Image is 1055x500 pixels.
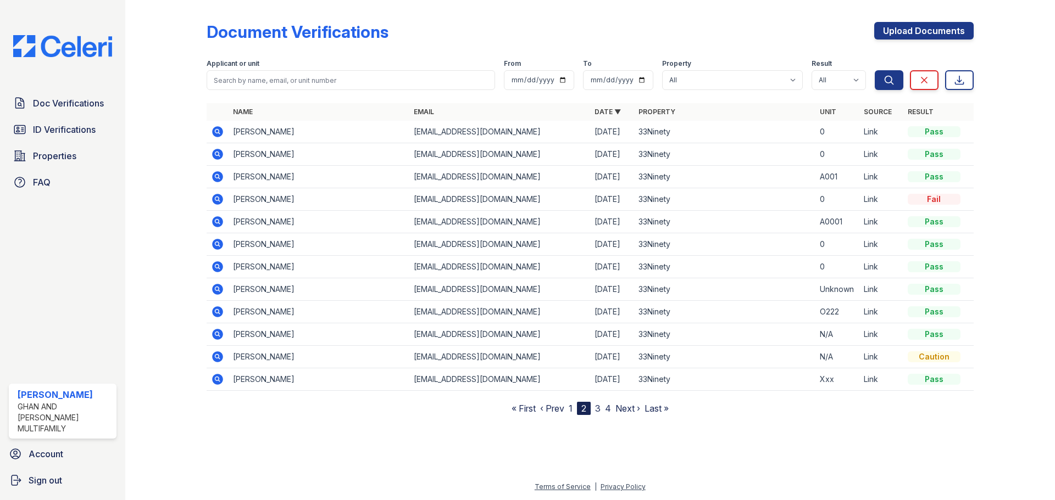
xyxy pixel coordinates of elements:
[908,149,960,160] div: Pass
[634,233,815,256] td: 33Ninety
[634,256,815,278] td: 33Ninety
[590,278,634,301] td: [DATE]
[207,59,259,68] label: Applicant or unit
[590,346,634,368] td: [DATE]
[569,403,573,414] a: 1
[229,256,409,278] td: [PERSON_NAME]
[33,97,104,110] span: Doc Verifications
[815,211,859,233] td: A0001
[590,368,634,391] td: [DATE]
[229,188,409,211] td: [PERSON_NAME]
[409,368,590,391] td: [EMAIL_ADDRESS][DOMAIN_NAME]
[577,402,591,415] div: 2
[229,233,409,256] td: [PERSON_NAME]
[859,166,903,188] td: Link
[595,108,621,116] a: Date ▼
[229,211,409,233] td: [PERSON_NAME]
[908,284,960,295] div: Pass
[33,123,96,136] span: ID Verifications
[815,233,859,256] td: 0
[4,35,121,57] img: CE_Logo_Blue-a8612792a0a2168367f1c8372b55b34899dd931a85d93a1a3d3e32e68fde9ad4.png
[409,346,590,368] td: [EMAIL_ADDRESS][DOMAIN_NAME]
[229,143,409,166] td: [PERSON_NAME]
[859,143,903,166] td: Link
[9,92,116,114] a: Doc Verifications
[815,166,859,188] td: A001
[229,121,409,143] td: [PERSON_NAME]
[409,323,590,346] td: [EMAIL_ADDRESS][DOMAIN_NAME]
[409,121,590,143] td: [EMAIL_ADDRESS][DOMAIN_NAME]
[908,171,960,182] div: Pass
[409,256,590,278] td: [EMAIL_ADDRESS][DOMAIN_NAME]
[29,447,63,460] span: Account
[29,474,62,487] span: Sign out
[908,351,960,362] div: Caution
[908,261,960,272] div: Pass
[908,216,960,227] div: Pass
[638,108,675,116] a: Property
[859,323,903,346] td: Link
[9,119,116,141] a: ID Verifications
[859,301,903,323] td: Link
[229,346,409,368] td: [PERSON_NAME]
[634,143,815,166] td: 33Ninety
[908,374,960,385] div: Pass
[908,239,960,250] div: Pass
[908,126,960,137] div: Pass
[409,233,590,256] td: [EMAIL_ADDRESS][DOMAIN_NAME]
[634,278,815,301] td: 33Ninety
[229,323,409,346] td: [PERSON_NAME]
[414,108,434,116] a: Email
[33,149,76,162] span: Properties
[18,388,112,401] div: [PERSON_NAME]
[583,59,592,68] label: To
[590,256,634,278] td: [DATE]
[409,143,590,166] td: [EMAIL_ADDRESS][DOMAIN_NAME]
[815,188,859,211] td: 0
[634,323,815,346] td: 33Ninety
[590,143,634,166] td: [DATE]
[634,121,815,143] td: 33Ninety
[859,368,903,391] td: Link
[595,482,597,491] div: |
[859,256,903,278] td: Link
[540,403,564,414] a: ‹ Prev
[409,278,590,301] td: [EMAIL_ADDRESS][DOMAIN_NAME]
[859,278,903,301] td: Link
[590,323,634,346] td: [DATE]
[590,301,634,323] td: [DATE]
[595,403,601,414] a: 3
[820,108,836,116] a: Unit
[4,443,121,465] a: Account
[864,108,892,116] a: Source
[9,145,116,167] a: Properties
[859,233,903,256] td: Link
[590,166,634,188] td: [DATE]
[33,176,51,189] span: FAQ
[815,143,859,166] td: 0
[590,121,634,143] td: [DATE]
[645,403,669,414] a: Last »
[207,70,495,90] input: Search by name, email, or unit number
[229,301,409,323] td: [PERSON_NAME]
[504,59,521,68] label: From
[409,211,590,233] td: [EMAIL_ADDRESS][DOMAIN_NAME]
[634,368,815,391] td: 33Ninety
[207,22,388,42] div: Document Verifications
[535,482,591,491] a: Terms of Service
[812,59,832,68] label: Result
[859,346,903,368] td: Link
[229,368,409,391] td: [PERSON_NAME]
[605,403,611,414] a: 4
[512,403,536,414] a: « First
[908,108,934,116] a: Result
[815,278,859,301] td: Unknown
[4,469,121,491] a: Sign out
[233,108,253,116] a: Name
[409,188,590,211] td: [EMAIL_ADDRESS][DOMAIN_NAME]
[634,301,815,323] td: 33Ninety
[229,166,409,188] td: [PERSON_NAME]
[590,233,634,256] td: [DATE]
[815,121,859,143] td: 0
